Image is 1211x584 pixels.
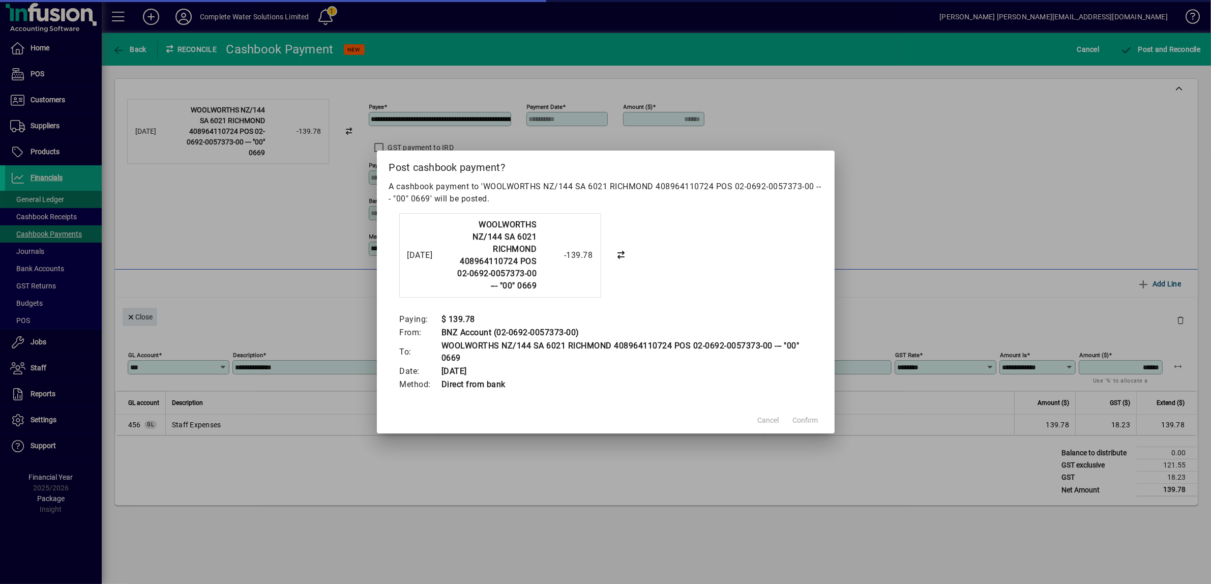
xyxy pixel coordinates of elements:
[441,365,812,378] td: [DATE]
[399,378,441,391] td: Method:
[399,313,441,326] td: Paying:
[441,339,812,365] td: WOOLWORTHS NZ/144 SA 6021 RICHMOND 408964110724 POS 02-0692-0057373-00 --- "00" 0669
[389,181,822,205] p: A cashbook payment to 'WOOLWORTHS NZ/144 SA 6021 RICHMOND 408964110724 POS 02-0692-0057373-00 ---...
[407,249,448,261] div: [DATE]
[542,249,593,261] div: -139.78
[399,339,441,365] td: To:
[441,326,812,339] td: BNZ Account (02-0692-0057373-00)
[399,365,441,378] td: Date:
[441,313,812,326] td: $ 139.78
[399,326,441,339] td: From:
[377,151,835,180] h2: Post cashbook payment?
[441,378,812,391] td: Direct from bank
[458,220,537,290] strong: WOOLWORTHS NZ/144 SA 6021 RICHMOND 408964110724 POS 02-0692-0057373-00 --- "00" 0669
